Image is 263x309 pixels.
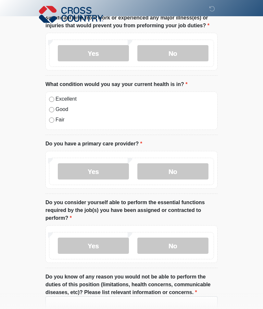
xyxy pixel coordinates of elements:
[58,163,129,179] label: Yes
[56,95,214,103] label: Excellent
[58,45,129,61] label: Yes
[49,107,54,112] input: Good
[56,105,214,113] label: Good
[58,238,129,254] label: Yes
[45,140,142,148] label: Do you have a primary care provider?
[49,97,54,102] input: Excellent
[45,199,218,222] label: Do you consider yourself able to perform the essential functions required by the job(s) you have ...
[45,80,187,88] label: What condition would you say your current health is in?
[56,116,214,124] label: Fair
[137,45,208,61] label: No
[49,117,54,123] input: Fair
[137,238,208,254] label: No
[137,163,208,179] label: No
[45,273,218,296] label: Do you know of any reason you would not be able to perform the duties of this position (limitatio...
[39,5,103,24] img: Cross Country Logo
